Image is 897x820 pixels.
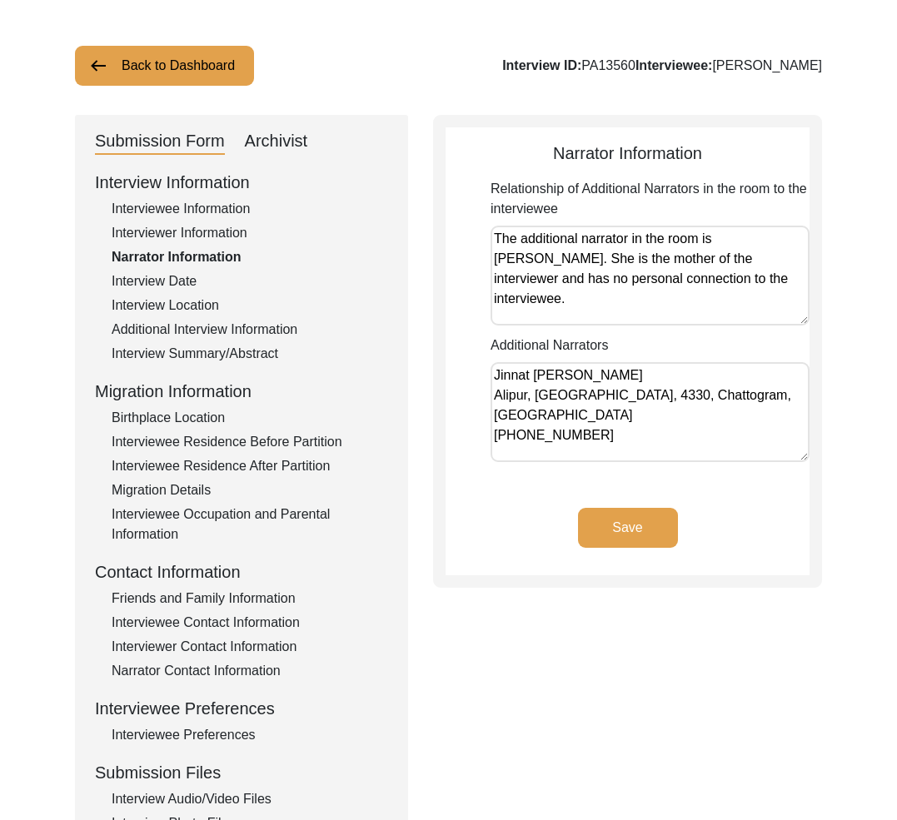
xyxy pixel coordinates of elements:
[95,128,225,155] div: Submission Form
[112,344,388,364] div: Interview Summary/Abstract
[112,789,388,809] div: Interview Audio/Video Files
[112,504,388,544] div: Interviewee Occupation and Parental Information
[502,58,581,72] b: Interview ID:
[112,432,388,452] div: Interviewee Residence Before Partition
[635,58,712,72] b: Interviewee:
[95,170,388,195] div: Interview Information
[112,637,388,657] div: Interviewer Contact Information
[95,760,388,785] div: Submission Files
[112,247,388,267] div: Narrator Information
[88,56,108,76] img: arrow-left.png
[75,46,254,86] button: Back to Dashboard
[112,613,388,633] div: Interviewee Contact Information
[446,141,810,166] div: Narrator Information
[491,335,608,355] label: Additional Narrators
[491,179,810,219] label: Relationship of Additional Narrators in the room to the interviewee
[112,725,388,745] div: Interviewee Preferences
[112,589,388,609] div: Friends and Family Information
[112,661,388,681] div: Narrator Contact Information
[502,56,822,76] div: PA13560 [PERSON_NAME]
[112,320,388,340] div: Additional Interview Information
[245,128,308,155] div: Archivist
[112,223,388,243] div: Interviewer Information
[112,456,388,476] div: Interviewee Residence After Partition
[578,508,678,548] button: Save
[112,296,388,316] div: Interview Location
[112,408,388,428] div: Birthplace Location
[95,696,388,721] div: Interviewee Preferences
[112,480,388,500] div: Migration Details
[112,199,388,219] div: Interviewee Information
[112,271,388,291] div: Interview Date
[95,559,388,584] div: Contact Information
[95,379,388,404] div: Migration Information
